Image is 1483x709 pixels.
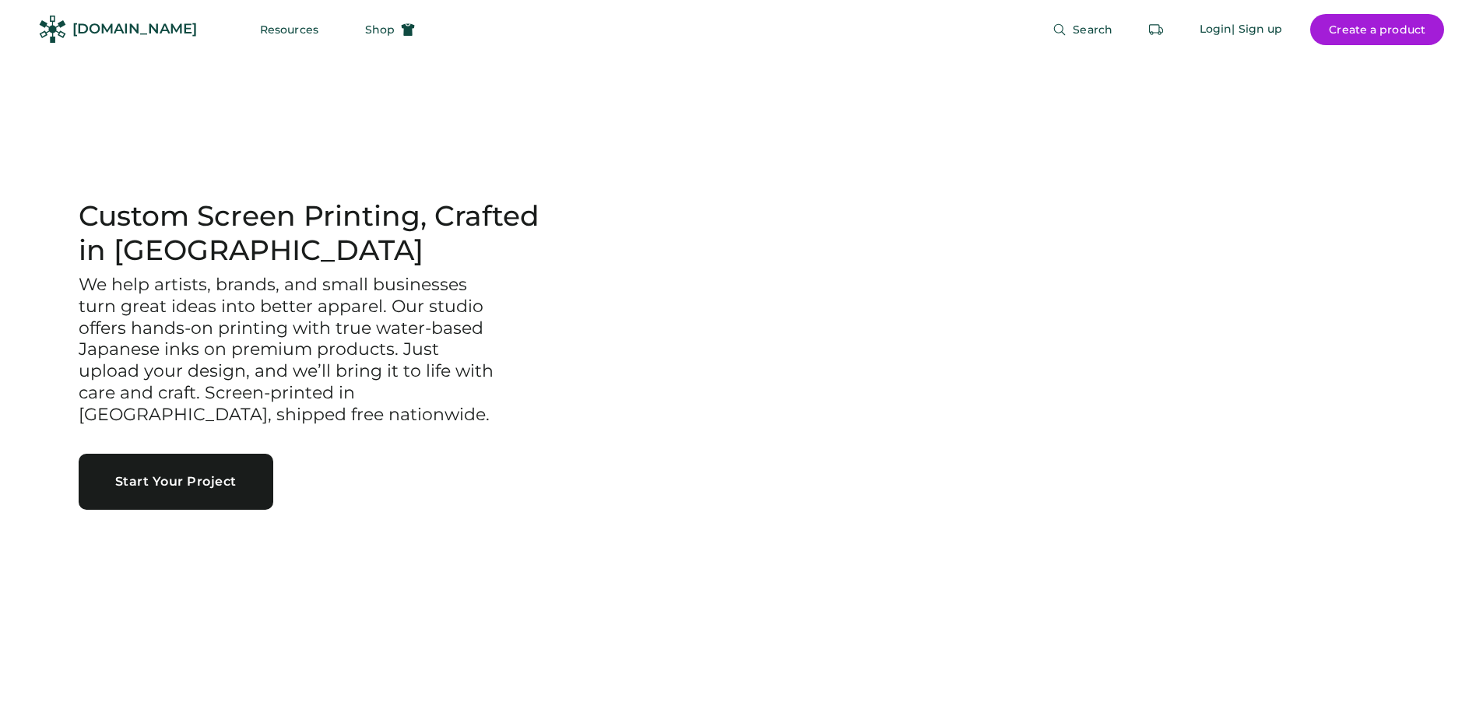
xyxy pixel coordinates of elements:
[72,19,197,39] div: [DOMAIN_NAME]
[365,24,395,35] span: Shop
[1200,22,1232,37] div: Login
[79,274,499,426] h3: We help artists, brands, and small businesses turn great ideas into better apparel. Our studio of...
[346,14,434,45] button: Shop
[1073,24,1112,35] span: Search
[1034,14,1131,45] button: Search
[79,454,273,510] button: Start Your Project
[39,16,66,43] img: Rendered Logo - Screens
[241,14,337,45] button: Resources
[1310,14,1444,45] button: Create a product
[1232,22,1282,37] div: | Sign up
[79,199,564,268] h1: Custom Screen Printing, Crafted in [GEOGRAPHIC_DATA]
[1140,14,1172,45] button: Retrieve an order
